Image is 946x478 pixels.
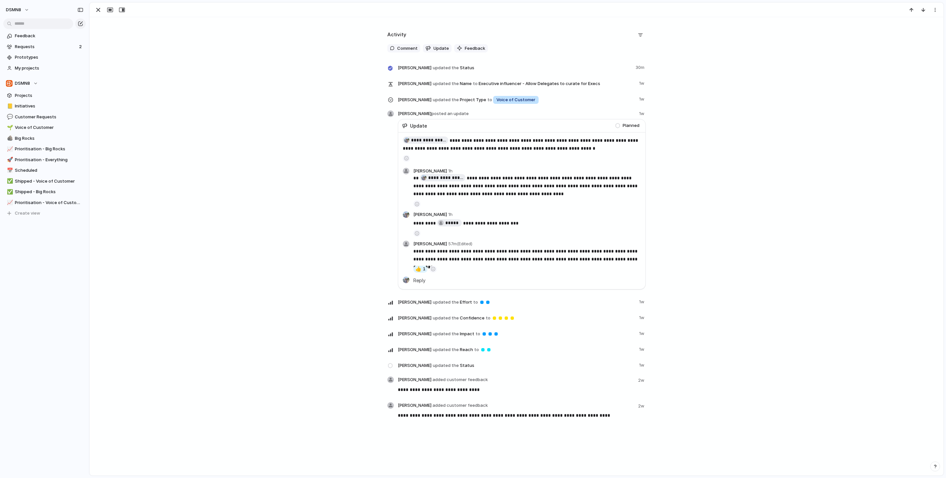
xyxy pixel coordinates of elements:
span: Big Rocks [15,135,83,142]
div: 📈 [7,145,12,153]
span: Voice of Customer [496,97,535,103]
a: 📈Prioritisation - Big Rocks [3,144,86,154]
span: 2w [638,403,646,409]
span: Project Type [398,95,635,105]
span: DSMN8 [6,7,21,13]
span: 1w [639,95,646,103]
span: [PERSON_NAME] [398,346,431,353]
div: 🌱 [7,124,12,132]
span: [PERSON_NAME] [398,110,469,117]
a: 🪨Big Rocks [3,134,86,143]
span: My projects [15,65,83,72]
span: [PERSON_NAME] [398,376,488,383]
button: Create view [3,208,86,218]
span: added customer feedback [432,377,488,382]
a: 📅Scheduled [3,165,86,175]
div: ✅Shipped - Big Rocks [3,187,86,197]
a: 🌱Voice of Customer [3,123,86,133]
div: 🚀 [7,156,12,164]
div: 📈Prioritisation - Voice of Customer [3,198,86,208]
span: updated the [433,65,459,71]
span: Shipped - Voice of Customer [15,178,83,185]
a: ✅Shipped - Voice of Customer [3,176,86,186]
button: 💬 [6,114,13,120]
span: 👍 [415,266,422,272]
span: updated the [433,362,459,369]
a: My projects [3,63,86,73]
a: 📒Initiatives [3,101,86,111]
button: Update [423,44,452,53]
span: to [488,97,492,103]
a: 🚀Prioritisation - Everything [3,155,86,165]
button: 🌱 [6,124,13,131]
a: Prototypes [3,52,86,62]
a: 💬Customer Requests [3,112,86,122]
span: Voice of Customer [15,124,83,131]
button: ✅ [6,189,13,195]
span: [PERSON_NAME] [398,402,488,409]
span: 1w [639,361,646,369]
span: to [473,299,478,306]
span: Reach [398,345,635,354]
span: Feedback [15,33,83,39]
span: to [474,346,479,353]
span: to [473,80,478,87]
span: Prototypes [15,54,83,61]
button: DSMN8 [3,78,86,88]
span: updated the [433,315,459,321]
span: updated the [433,299,459,306]
span: DSMN8 [15,80,30,87]
span: 30m [636,63,646,71]
span: Create view [15,210,40,217]
div: 💬 [7,113,12,121]
span: 1w [639,110,646,117]
span: Prioritisation - Voice of Customer [15,199,83,206]
div: 📅 [7,167,12,174]
span: 2 [79,44,83,50]
span: Initiatives [15,103,83,109]
span: Status [398,361,635,370]
a: Projects [3,91,86,101]
div: 📈 [7,199,12,206]
span: 1 [423,266,426,272]
span: Prioritisation - Everything [15,157,83,163]
button: DSMN8 [3,5,33,15]
span: [PERSON_NAME] [398,97,431,103]
span: to [486,315,490,321]
span: added customer feedback [432,403,488,408]
span: [PERSON_NAME] [398,80,431,87]
button: 📈 [6,199,13,206]
span: Confidence [398,313,635,322]
button: ✅ [6,178,13,185]
div: ✅ [7,177,12,185]
button: 🚀 [6,157,13,163]
span: updated the [433,97,459,103]
span: updated the [433,331,459,337]
span: Feedback [465,45,485,52]
div: 🪨 [7,134,12,142]
span: to [476,331,480,337]
span: 1w [639,329,646,337]
span: [PERSON_NAME] [398,299,431,306]
span: [PERSON_NAME] [413,241,447,247]
span: [PERSON_NAME] [398,315,431,321]
button: Feedback [454,44,488,53]
a: Requests2 [3,42,86,52]
span: Scheduled [15,167,83,174]
span: Shipped - Big Rocks [15,189,83,195]
span: 1w [639,345,646,353]
span: Reply [413,277,426,284]
span: updated the [433,80,459,87]
button: Comment [387,44,420,53]
h2: Activity [387,31,406,39]
span: 2w [638,377,646,384]
span: Comment [397,45,418,52]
